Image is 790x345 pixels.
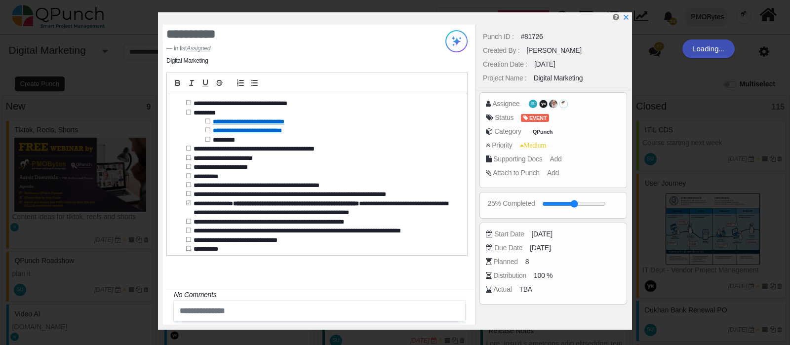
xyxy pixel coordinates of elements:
[174,291,216,299] i: No Comments
[682,39,735,58] div: Loading...
[623,14,630,21] svg: x
[166,56,208,65] li: Digital Marketing
[613,13,619,21] i: Edit Punch
[623,13,630,21] a: x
